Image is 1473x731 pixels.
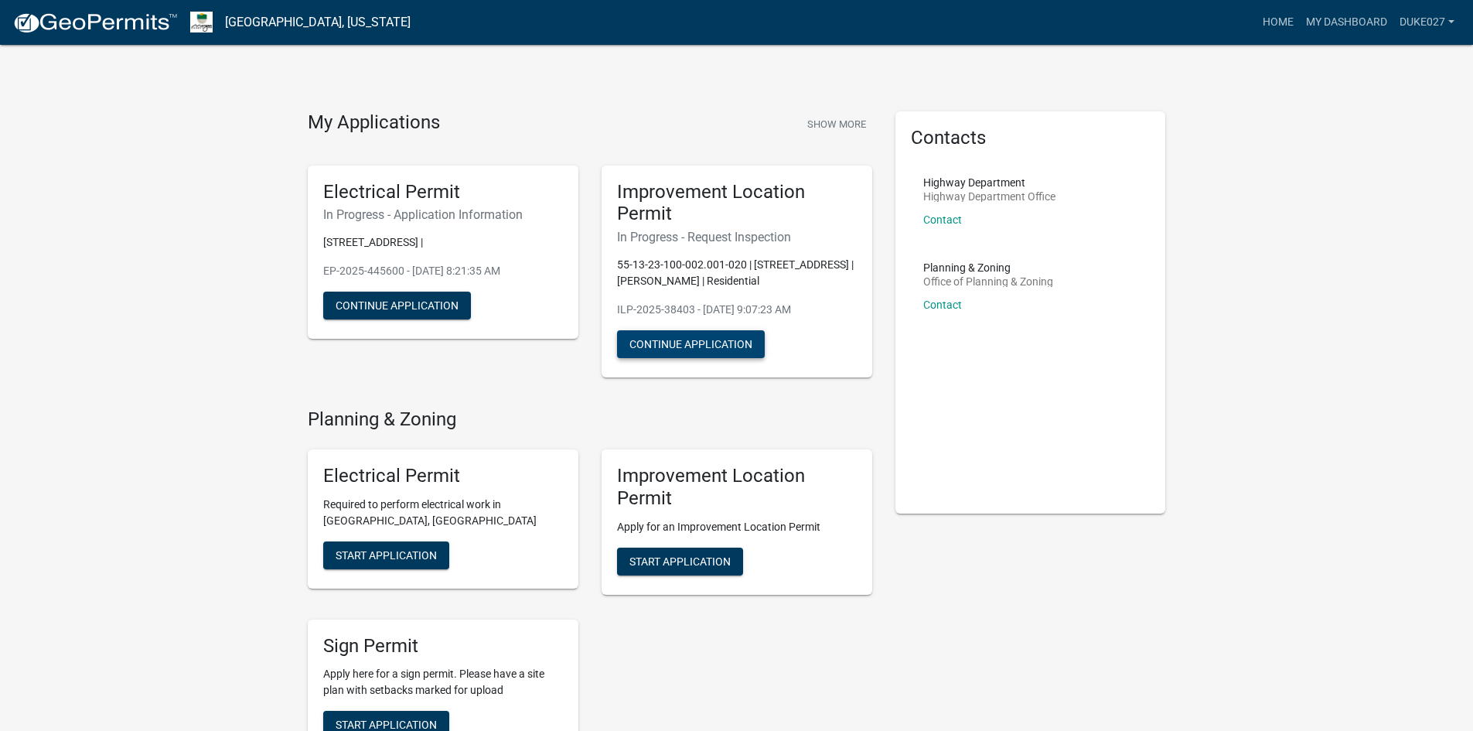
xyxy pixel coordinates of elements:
[923,177,1055,188] p: Highway Department
[323,497,563,529] p: Required to perform electrical work in [GEOGRAPHIC_DATA], [GEOGRAPHIC_DATA]
[923,262,1053,273] p: Planning & Zoning
[323,207,563,222] h6: In Progress - Application Information
[923,213,962,226] a: Contact
[323,666,563,699] p: Apply here for a sign permit. Please have a site plan with setbacks marked for upload
[323,635,563,658] h5: Sign Permit
[323,234,563,251] p: [STREET_ADDRESS] |
[617,257,857,289] p: 55-13-23-100-002.001-020 | [STREET_ADDRESS] | [PERSON_NAME] | Residential
[801,111,872,137] button: Show More
[911,127,1151,149] h5: Contacts
[617,181,857,226] h5: Improvement Location Permit
[617,302,857,318] p: ILP-2025-38403 - [DATE] 9:07:23 AM
[617,230,857,244] h6: In Progress - Request Inspection
[323,181,563,203] h5: Electrical Permit
[617,548,743,576] button: Start Application
[336,719,437,731] span: Start Application
[923,299,962,311] a: Contact
[225,9,411,36] a: [GEOGRAPHIC_DATA], [US_STATE]
[308,111,440,135] h4: My Applications
[190,12,213,32] img: Morgan County, Indiana
[323,541,449,569] button: Start Application
[336,548,437,561] span: Start Application
[923,191,1055,202] p: Highway Department Office
[1393,8,1461,37] a: duke027
[323,263,563,279] p: EP-2025-445600 - [DATE] 8:21:35 AM
[1256,8,1300,37] a: Home
[629,555,731,567] span: Start Application
[323,465,563,487] h5: Electrical Permit
[1300,8,1393,37] a: My Dashboard
[617,519,857,535] p: Apply for an Improvement Location Permit
[617,465,857,510] h5: Improvement Location Permit
[323,292,471,319] button: Continue Application
[923,276,1053,287] p: Office of Planning & Zoning
[617,330,765,358] button: Continue Application
[308,408,872,431] h4: Planning & Zoning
